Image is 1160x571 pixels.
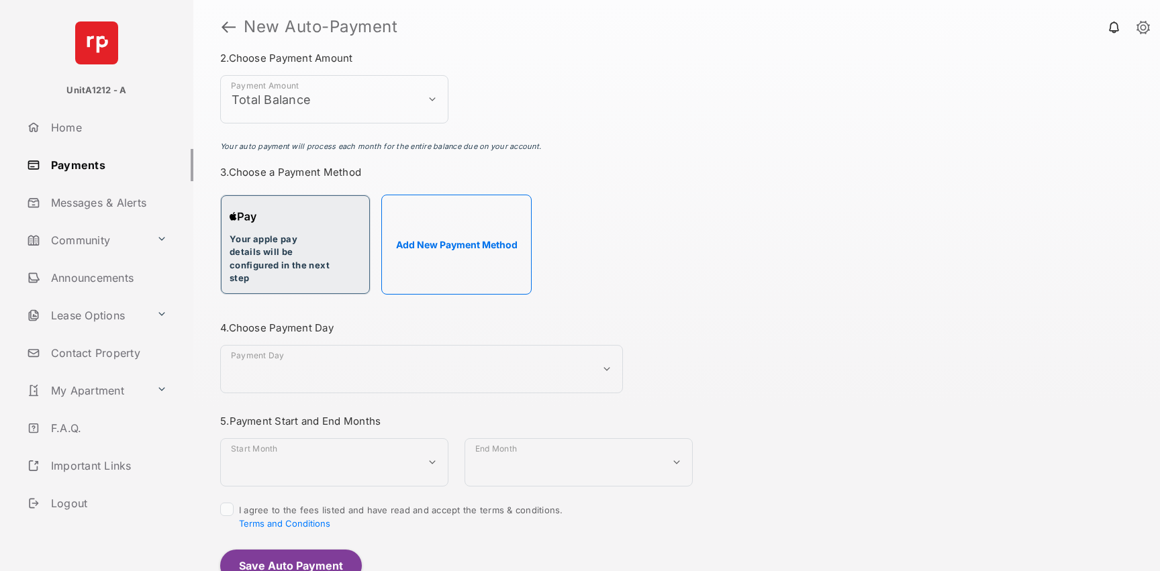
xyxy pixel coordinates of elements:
[21,412,193,444] a: F.A.Q.
[220,195,371,295] div: Your apple pay details will be configured in the next step
[21,187,193,219] a: Messages & Alerts
[21,337,193,369] a: Contact Property
[21,450,173,482] a: Important Links
[244,19,397,35] strong: New Auto-Payment
[220,52,693,64] h3: 2. Choose Payment Amount
[239,505,563,529] span: I agree to the fees listed and have read and accept the terms & conditions.
[21,299,151,331] a: Lease Options
[21,224,151,256] a: Community
[21,149,193,181] a: Payments
[220,166,693,178] h3: 3. Choose a Payment Method
[21,262,193,294] a: Announcements
[381,195,532,295] button: Add New Payment Method
[21,487,193,519] a: Logout
[21,374,151,407] a: My Apartment
[75,21,118,64] img: svg+xml;base64,PHN2ZyB4bWxucz0iaHR0cDovL3d3dy53My5vcmcvMjAwMC9zdmciIHdpZHRoPSI2NCIgaGVpZ2h0PSI2NC...
[21,111,193,144] a: Home
[220,321,693,334] h3: 4. Choose Payment Day
[230,233,330,285] div: Your apple pay details will be configured in the next step
[220,141,689,152] p: Your auto payment will process each month for the entire balance due on your account.
[220,415,693,427] h3: 5. Payment Start and End Months
[239,518,330,529] button: I agree to the fees listed and have read and accept the terms & conditions.
[66,84,126,97] p: UnitA1212 - A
